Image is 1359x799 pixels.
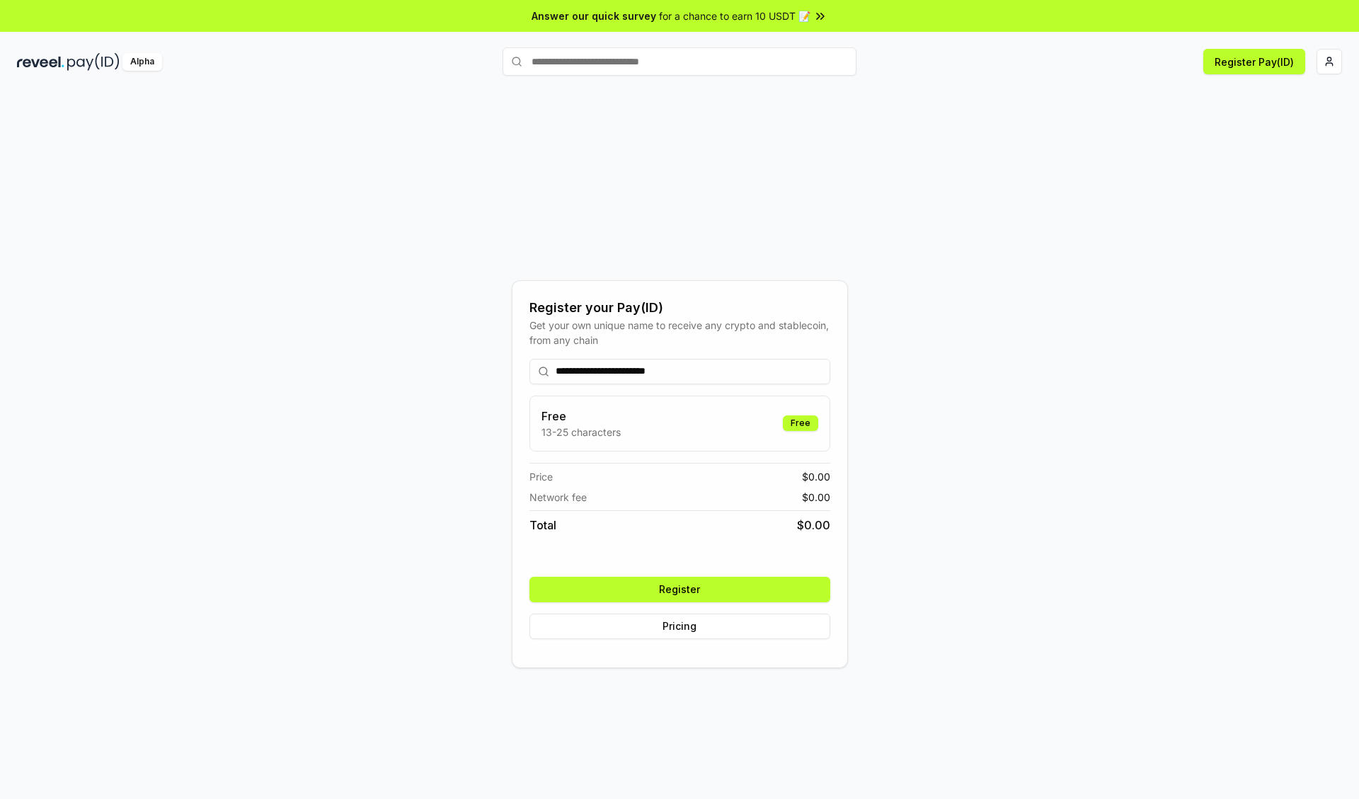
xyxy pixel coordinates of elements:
[802,490,830,505] span: $ 0.00
[529,577,830,602] button: Register
[1203,49,1305,74] button: Register Pay(ID)
[529,298,830,318] div: Register your Pay(ID)
[529,517,556,534] span: Total
[122,53,162,71] div: Alpha
[529,490,587,505] span: Network fee
[529,614,830,639] button: Pricing
[541,408,621,425] h3: Free
[529,318,830,347] div: Get your own unique name to receive any crypto and stablecoin, from any chain
[541,425,621,439] p: 13-25 characters
[797,517,830,534] span: $ 0.00
[529,469,553,484] span: Price
[17,53,64,71] img: reveel_dark
[67,53,120,71] img: pay_id
[783,415,818,431] div: Free
[532,8,656,23] span: Answer our quick survey
[802,469,830,484] span: $ 0.00
[659,8,810,23] span: for a chance to earn 10 USDT 📝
